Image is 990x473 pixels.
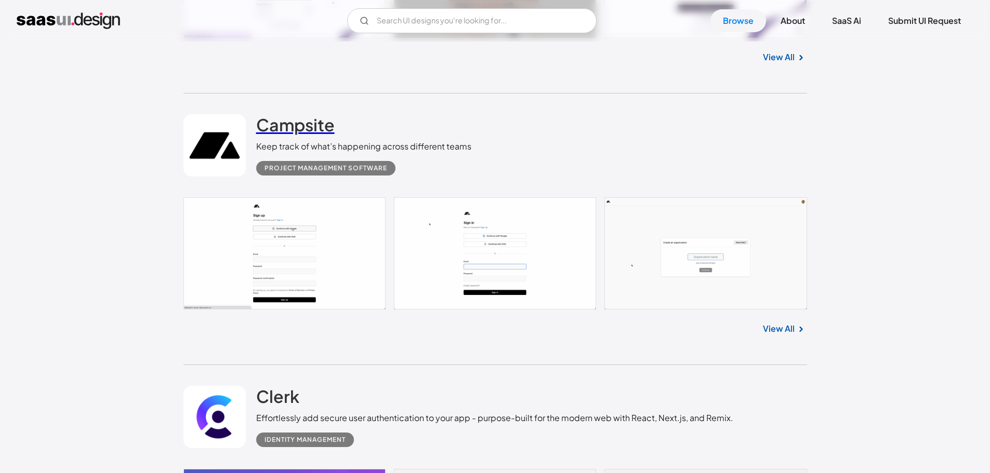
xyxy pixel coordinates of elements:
[256,386,299,412] a: Clerk
[768,9,817,32] a: About
[265,162,387,174] div: Project Management Software
[347,8,597,33] input: Search UI designs you're looking for...
[256,114,335,140] a: Campsite
[256,386,299,407] h2: Clerk
[17,12,120,29] a: home
[710,9,766,32] a: Browse
[256,412,733,424] div: Effortlessly add secure user authentication to your app - purpose-built for the modern web with R...
[763,51,795,63] a: View All
[256,140,471,153] div: Keep track of what’s happening across different teams
[347,8,597,33] form: Email Form
[820,9,874,32] a: SaaS Ai
[265,434,346,446] div: Identity Management
[256,114,335,135] h2: Campsite
[876,9,973,32] a: Submit UI Request
[763,322,795,335] a: View All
